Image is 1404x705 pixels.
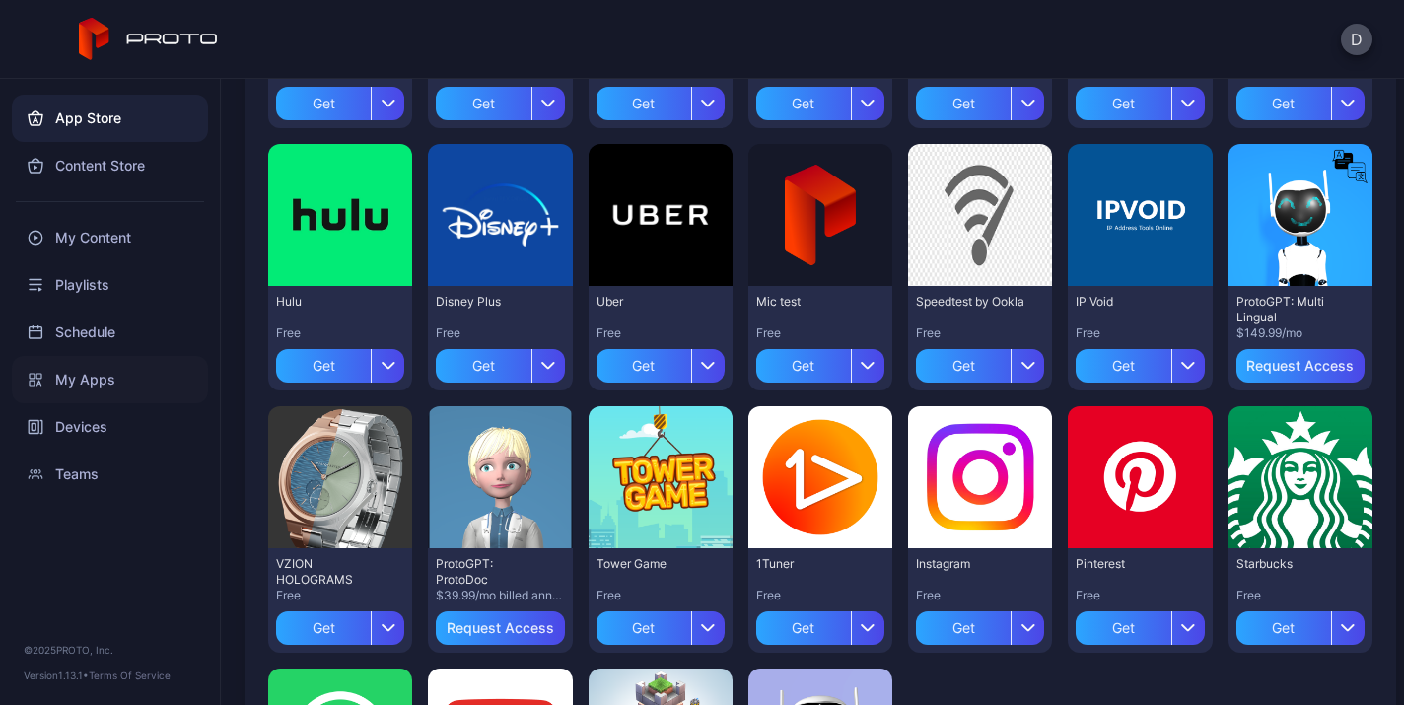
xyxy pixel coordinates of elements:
button: Get [1076,79,1204,120]
div: Get [1076,611,1170,645]
button: Get [916,603,1044,645]
a: Devices [12,403,208,451]
button: Request Access [436,611,564,645]
div: Free [1076,325,1204,341]
button: Get [597,603,725,645]
div: Get [756,611,851,645]
button: Get [436,79,564,120]
div: IP Void [1076,294,1184,310]
div: Get [916,611,1011,645]
div: Request Access [1246,358,1354,374]
div: Disney Plus [436,294,544,310]
div: Pinterest [1076,556,1184,572]
div: Mic test [756,294,865,310]
div: ProtoGPT: ProtoDoc [436,556,544,588]
div: Get [756,349,851,383]
button: Get [597,79,725,120]
div: Request Access [447,620,554,636]
div: Free [756,325,884,341]
div: Instagram [916,556,1024,572]
div: Free [1236,588,1365,603]
a: My Content [12,214,208,261]
div: Free [276,588,404,603]
a: Terms Of Service [89,670,171,681]
button: Get [276,603,404,645]
div: $39.99/mo billed annually [436,588,564,603]
div: Free [916,588,1044,603]
div: Free [436,325,564,341]
button: Get [1236,79,1365,120]
button: Request Access [1236,349,1365,383]
button: Get [916,341,1044,383]
div: Get [916,349,1011,383]
button: Get [916,79,1044,120]
button: Get [276,341,404,383]
div: © 2025 PROTO, Inc. [24,642,196,658]
button: Get [1236,603,1365,645]
div: Get [1076,349,1170,383]
div: Free [597,588,725,603]
button: Get [436,341,564,383]
div: $149.99/mo [1236,325,1365,341]
div: Free [276,325,404,341]
div: Get [1236,611,1331,645]
div: Free [1076,588,1204,603]
div: Get [436,349,530,383]
div: Get [276,611,371,645]
a: Schedule [12,309,208,356]
div: Free [597,325,725,341]
div: Get [597,87,691,120]
button: D [1341,24,1372,55]
a: My Apps [12,356,208,403]
div: 1Tuner [756,556,865,572]
div: Get [756,87,851,120]
div: Get [597,611,691,645]
div: Get [916,87,1011,120]
button: Get [1076,341,1204,383]
div: ProtoGPT: Multi Lingual [1236,294,1345,325]
button: Get [756,341,884,383]
div: Get [276,349,371,383]
div: Free [916,325,1044,341]
div: VZION HOLOGRAMS [276,556,385,588]
button: Get [276,79,404,120]
button: Get [1076,603,1204,645]
div: Get [1236,87,1331,120]
div: Speedtest by Ookla [916,294,1024,310]
div: Free [756,588,884,603]
div: Uber [597,294,705,310]
button: Get [756,79,884,120]
button: Get [756,603,884,645]
a: Playlists [12,261,208,309]
a: Teams [12,451,208,498]
div: Get [276,87,371,120]
div: Starbucks [1236,556,1345,572]
div: Hulu [276,294,385,310]
div: Get [597,349,691,383]
div: Get [436,87,530,120]
div: Tower Game [597,556,705,572]
button: Get [597,341,725,383]
div: Get [1076,87,1170,120]
a: App Store [12,95,208,142]
span: Version 1.13.1 • [24,670,89,681]
a: Content Store [12,142,208,189]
